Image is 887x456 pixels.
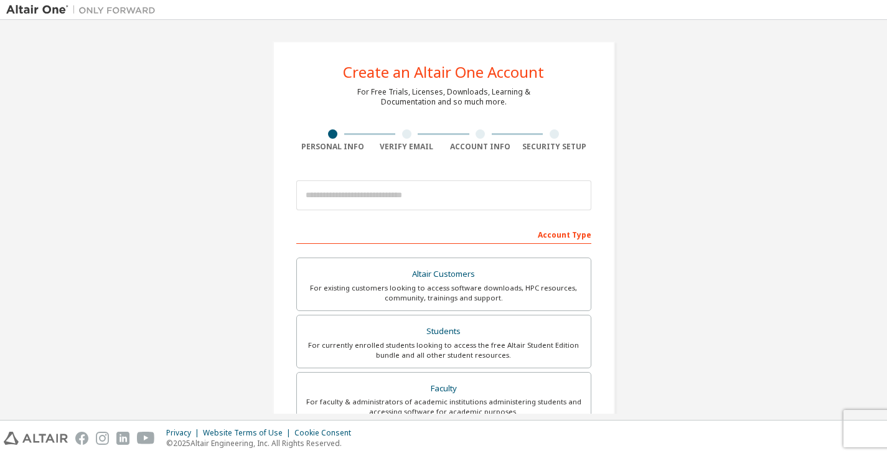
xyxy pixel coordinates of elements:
div: Create an Altair One Account [343,65,544,80]
div: Faculty [304,380,583,398]
div: Altair Customers [304,266,583,283]
div: Privacy [166,428,203,438]
div: Personal Info [296,142,370,152]
div: Account Info [444,142,518,152]
img: youtube.svg [137,432,155,445]
div: For currently enrolled students looking to access the free Altair Student Edition bundle and all ... [304,340,583,360]
div: Account Type [296,224,591,244]
img: linkedin.svg [116,432,129,445]
div: For faculty & administrators of academic institutions administering students and accessing softwa... [304,397,583,417]
div: Students [304,323,583,340]
img: altair_logo.svg [4,432,68,445]
div: For Free Trials, Licenses, Downloads, Learning & Documentation and so much more. [357,87,530,107]
div: Cookie Consent [294,428,359,438]
img: Altair One [6,4,162,16]
div: For existing customers looking to access software downloads, HPC resources, community, trainings ... [304,283,583,303]
div: Verify Email [370,142,444,152]
img: instagram.svg [96,432,109,445]
p: © 2025 Altair Engineering, Inc. All Rights Reserved. [166,438,359,449]
img: facebook.svg [75,432,88,445]
div: Security Setup [517,142,591,152]
div: Website Terms of Use [203,428,294,438]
